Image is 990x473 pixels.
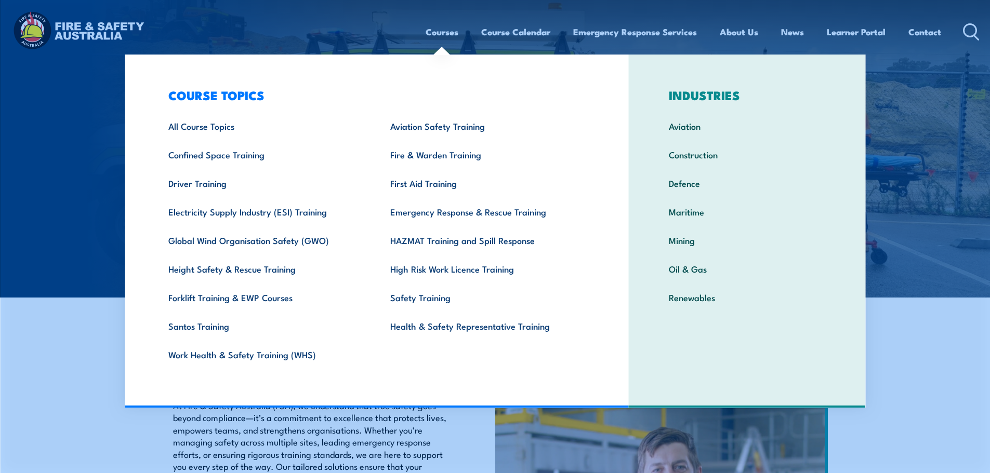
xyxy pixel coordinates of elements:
a: Aviation Safety Training [374,112,596,140]
a: Santos Training [152,312,374,340]
a: High Risk Work Licence Training [374,254,596,283]
a: Electricity Supply Industry (ESI) Training [152,197,374,226]
h3: INDUSTRIES [653,88,841,102]
a: Maritime [653,197,841,226]
a: HAZMAT Training and Spill Response [374,226,596,254]
a: Global Wind Organisation Safety (GWO) [152,226,374,254]
a: Renewables [653,283,841,312]
a: Construction [653,140,841,169]
a: Oil & Gas [653,254,841,283]
a: All Course Topics [152,112,374,140]
a: Height Safety & Rescue Training [152,254,374,283]
a: Defence [653,169,841,197]
a: Confined Space Training [152,140,374,169]
a: Work Health & Safety Training (WHS) [152,340,374,369]
a: First Aid Training [374,169,596,197]
a: Learner Portal [827,18,886,46]
a: Safety Training [374,283,596,312]
a: Course Calendar [481,18,550,46]
a: Mining [653,226,841,254]
a: Emergency Response Services [573,18,697,46]
h3: COURSE TOPICS [152,88,596,102]
a: News [781,18,804,46]
a: About Us [720,18,758,46]
a: Courses [426,18,458,46]
a: Fire & Warden Training [374,140,596,169]
a: Aviation [653,112,841,140]
a: Emergency Response & Rescue Training [374,197,596,226]
a: Health & Safety Representative Training [374,312,596,340]
a: Contact [908,18,941,46]
a: Driver Training [152,169,374,197]
a: Forklift Training & EWP Courses [152,283,374,312]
